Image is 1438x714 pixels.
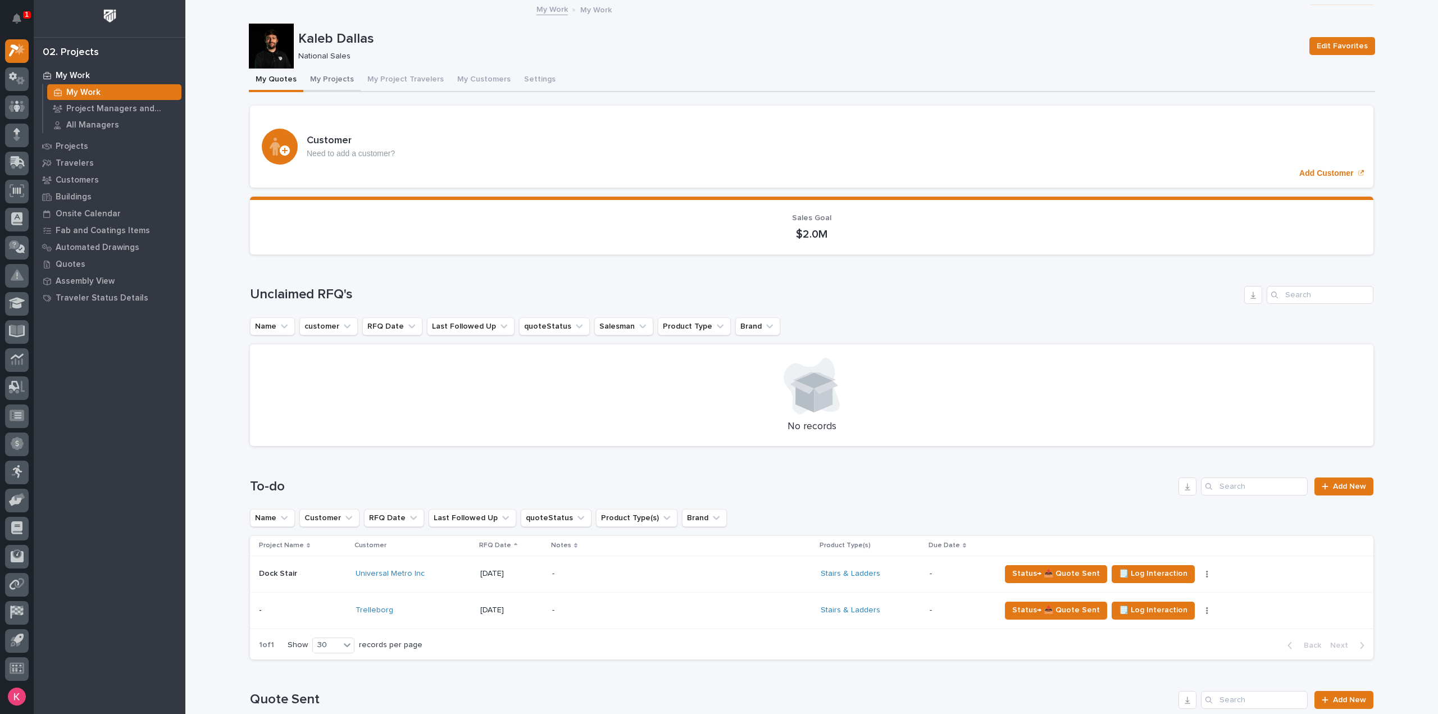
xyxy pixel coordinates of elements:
span: Edit Favorites [1317,39,1368,53]
span: Add New [1333,696,1366,704]
p: National Sales [298,52,1296,61]
tr: -- Trelleborg [DATE]-Stairs & Ladders -Status→ 📤 Quote Sent🗒️ Log Interaction [250,592,1373,629]
p: Add Customer [1299,169,1353,178]
a: All Managers [43,117,185,133]
button: Brand [682,509,727,527]
p: Travelers [56,158,94,169]
a: Trelleborg [356,606,393,615]
tr: Dock StairDock Stair Universal Metro Inc [DATE]-Stairs & Ladders -Status→ 📤 Quote Sent🗒️ Log Inte... [250,556,1373,592]
p: [DATE] [480,606,543,615]
h1: Quote Sent [250,692,1174,708]
a: Traveler Status Details [34,289,185,306]
a: My Work [536,2,568,15]
a: Buildings [34,188,185,205]
p: Assembly View [56,276,115,286]
img: Workspace Logo [99,6,120,26]
p: - [552,606,749,615]
a: My Work [43,84,185,100]
p: 1 [25,11,29,19]
button: Customer [299,509,359,527]
p: - [259,603,264,615]
p: Show [288,640,308,650]
button: Status→ 📤 Quote Sent [1005,565,1107,583]
button: customer [299,317,358,335]
button: Back [1278,640,1326,651]
p: No records [263,421,1360,433]
p: Project Managers and Engineers [66,104,177,114]
a: Onsite Calendar [34,205,185,222]
button: RFQ Date [364,509,424,527]
h1: To-do [250,479,1174,495]
button: RFQ Date [362,317,422,335]
span: Sales Goal [792,214,831,222]
button: My Project Travelers [361,69,450,92]
p: - [552,569,749,579]
button: quoteStatus [519,317,590,335]
span: 🗒️ Log Interaction [1119,603,1187,617]
p: Product Type(s) [820,539,871,552]
p: Dock Stair [259,567,299,579]
button: Next [1326,640,1373,651]
span: Next [1330,640,1355,651]
div: 30 [313,639,340,651]
p: Customers [56,175,99,185]
span: 🗒️ Log Interaction [1119,567,1187,580]
button: users-avatar [5,685,29,708]
p: All Managers [66,120,119,130]
p: Notes [551,539,571,552]
a: Add New [1314,691,1373,709]
button: Product Type(s) [596,509,677,527]
p: Project Name [259,539,304,552]
a: Travelers [34,154,185,171]
button: Name [250,317,295,335]
p: Traveler Status Details [56,293,148,303]
button: Last Followed Up [429,509,516,527]
a: My Work [34,67,185,84]
p: Customer [354,539,386,552]
p: My Work [580,3,612,15]
span: Status→ 📤 Quote Sent [1012,567,1100,580]
button: Brand [735,317,780,335]
button: My Quotes [249,69,303,92]
p: Need to add a customer? [307,149,395,158]
a: Customers [34,171,185,188]
a: Assembly View [34,272,185,289]
a: Universal Metro Inc [356,569,425,579]
a: Quotes [34,256,185,272]
a: Automated Drawings [34,239,185,256]
span: Back [1297,640,1321,651]
a: Add Customer [250,106,1373,188]
input: Search [1201,477,1308,495]
p: $2.0M [263,228,1360,241]
button: My Projects [303,69,361,92]
a: Fab and Coatings Items [34,222,185,239]
span: Add New [1333,483,1366,490]
button: 🗒️ Log Interaction [1112,565,1195,583]
input: Search [1201,691,1308,709]
a: Stairs & Ladders [821,569,880,579]
p: Fab and Coatings Items [56,226,150,236]
p: RFQ Date [479,539,511,552]
div: 02. Projects [43,47,99,59]
h3: Customer [307,135,395,147]
div: Notifications1 [14,13,29,31]
button: quoteStatus [521,509,591,527]
p: Quotes [56,260,85,270]
button: 🗒️ Log Interaction [1112,602,1195,620]
button: Status→ 📤 Quote Sent [1005,602,1107,620]
button: My Customers [450,69,517,92]
p: Onsite Calendar [56,209,121,219]
p: Automated Drawings [56,243,139,253]
input: Search [1267,286,1373,304]
a: Add New [1314,477,1373,495]
a: Stairs & Ladders [821,606,880,615]
p: My Work [66,88,101,98]
h1: Unclaimed RFQ's [250,286,1240,303]
button: Name [250,509,295,527]
a: Projects [34,138,185,154]
p: - [930,569,991,579]
button: Edit Favorites [1309,37,1375,55]
p: records per page [359,640,422,650]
